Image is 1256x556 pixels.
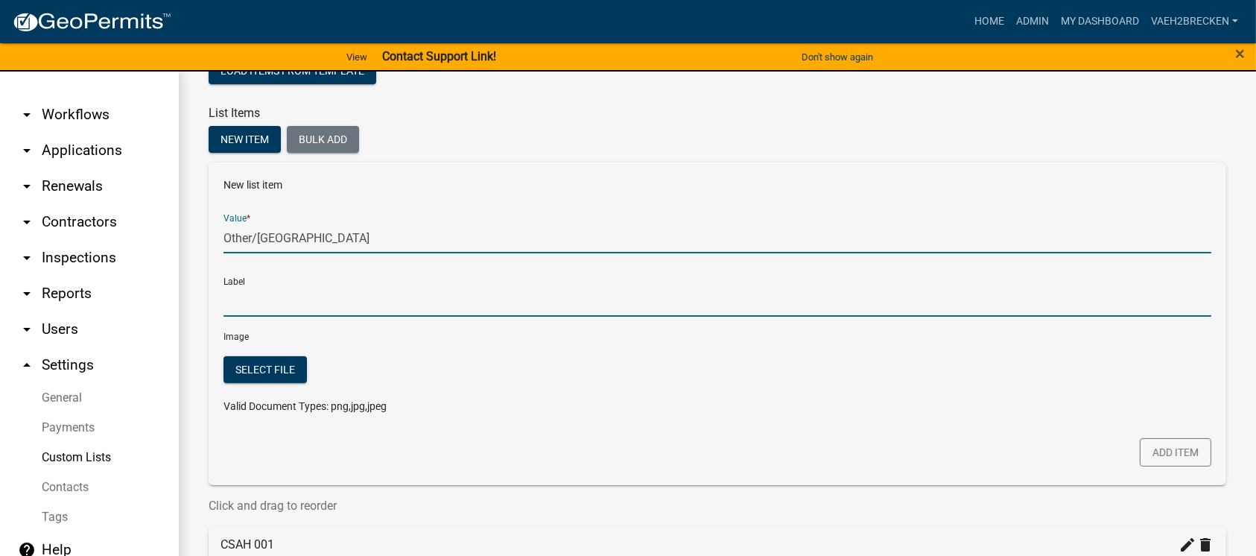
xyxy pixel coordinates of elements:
div: CSAH 001 [221,536,1214,554]
button: Select file [223,356,307,383]
span: Valid Document Types: png,jpg,jpeg [223,400,387,412]
button: New item [209,126,281,153]
i: arrow_drop_down [18,106,36,124]
button: Close [1235,45,1245,63]
a: My Dashboard [1055,7,1145,36]
a: vaeh2Brecken [1145,7,1244,36]
span: × [1235,43,1245,64]
i: create [1179,536,1196,554]
h6: List Items [209,106,1226,120]
label: Image [223,332,249,341]
i: delete [1196,536,1214,554]
i: arrow_drop_down [18,142,36,159]
i: arrow_drop_down [18,213,36,231]
i: arrow_drop_down [18,249,36,267]
a: Admin [1010,7,1055,36]
a: View [340,45,373,69]
i: arrow_drop_down [18,177,36,195]
i: arrow_drop_down [18,320,36,338]
p: New list item [223,177,1211,193]
i: arrow_drop_up [18,356,36,374]
strong: Contact Support Link! [382,49,496,63]
button: Load items from template [209,57,376,84]
button: Add item [1140,438,1211,467]
i: arrow_drop_down [18,285,36,303]
a: Home [968,7,1010,36]
p: Click and drag to reorder [209,497,1226,515]
button: Bulk add [287,126,359,153]
button: Don't show again [796,45,879,69]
